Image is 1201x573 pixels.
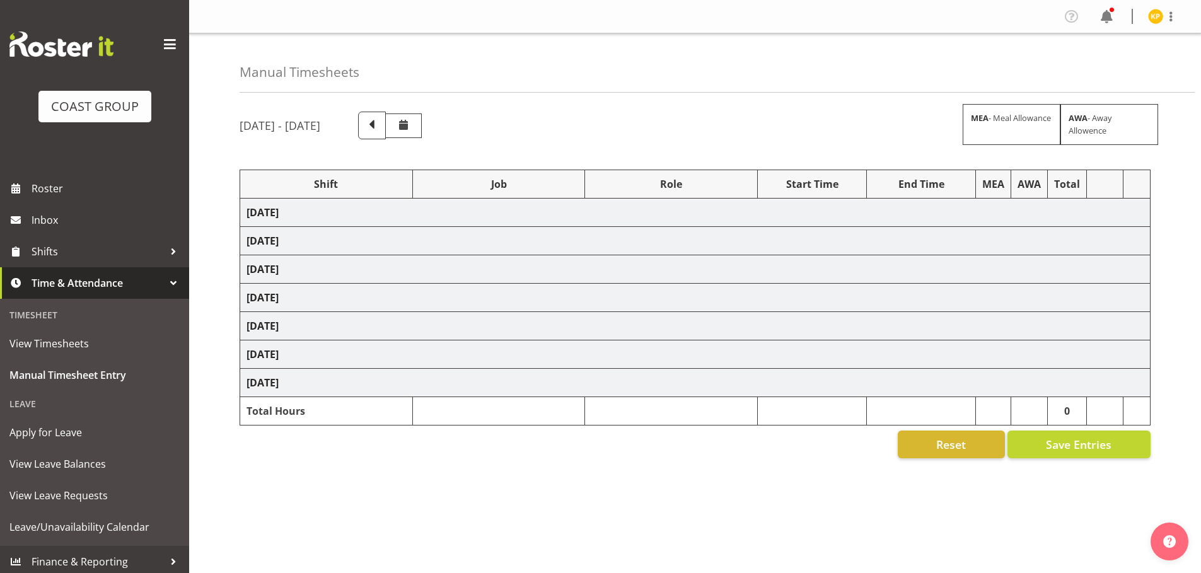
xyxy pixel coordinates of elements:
[3,302,186,328] div: Timesheet
[873,177,969,192] div: End Time
[898,431,1005,458] button: Reset
[32,274,164,292] span: Time & Attendance
[3,359,186,391] a: Manual Timesheet Entry
[240,369,1151,397] td: [DATE]
[1048,397,1087,425] td: 0
[240,312,1151,340] td: [DATE]
[240,119,320,132] h5: [DATE] - [DATE]
[247,177,406,192] div: Shift
[32,211,183,229] span: Inbox
[51,97,139,116] div: COAST GROUP
[3,417,186,448] a: Apply for Leave
[32,179,183,198] span: Roster
[963,104,1060,144] div: - Meal Allowance
[936,436,966,453] span: Reset
[591,177,751,192] div: Role
[419,177,579,192] div: Job
[9,32,113,57] img: Rosterit website logo
[3,480,186,511] a: View Leave Requests
[1148,9,1163,24] img: kristian-pinuela9735.jpg
[9,423,180,442] span: Apply for Leave
[32,552,164,571] span: Finance & Reporting
[3,328,186,359] a: View Timesheets
[240,65,359,79] h4: Manual Timesheets
[9,518,180,536] span: Leave/Unavailability Calendar
[9,334,180,353] span: View Timesheets
[982,177,1004,192] div: MEA
[240,255,1151,284] td: [DATE]
[1069,112,1088,124] strong: AWA
[240,227,1151,255] td: [DATE]
[3,391,186,417] div: Leave
[3,511,186,543] a: Leave/Unavailability Calendar
[1007,431,1151,458] button: Save Entries
[1060,104,1158,144] div: - Away Allowence
[1054,177,1080,192] div: Total
[1046,436,1111,453] span: Save Entries
[240,284,1151,312] td: [DATE]
[240,340,1151,369] td: [DATE]
[9,486,180,505] span: View Leave Requests
[9,454,180,473] span: View Leave Balances
[764,177,860,192] div: Start Time
[240,199,1151,227] td: [DATE]
[240,397,413,425] td: Total Hours
[32,242,164,261] span: Shifts
[9,366,180,385] span: Manual Timesheet Entry
[971,112,989,124] strong: MEA
[1163,535,1176,548] img: help-xxl-2.png
[3,448,186,480] a: View Leave Balances
[1018,177,1041,192] div: AWA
